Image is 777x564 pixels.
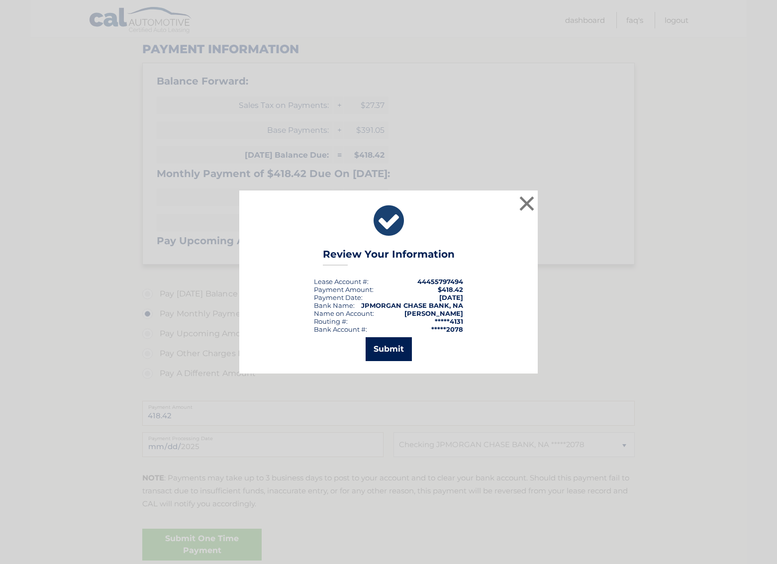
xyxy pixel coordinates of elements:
[404,309,463,317] strong: [PERSON_NAME]
[314,285,374,293] div: Payment Amount:
[314,309,374,317] div: Name on Account:
[314,317,348,325] div: Routing #:
[439,293,463,301] span: [DATE]
[438,285,463,293] span: $418.42
[366,337,412,361] button: Submit
[517,193,537,213] button: ×
[323,248,455,266] h3: Review Your Information
[361,301,463,309] strong: JPMORGAN CHASE BANK, NA
[314,278,369,285] div: Lease Account #:
[314,325,367,333] div: Bank Account #:
[314,293,363,301] div: :
[417,278,463,285] strong: 44455797494
[314,301,355,309] div: Bank Name:
[314,293,361,301] span: Payment Date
